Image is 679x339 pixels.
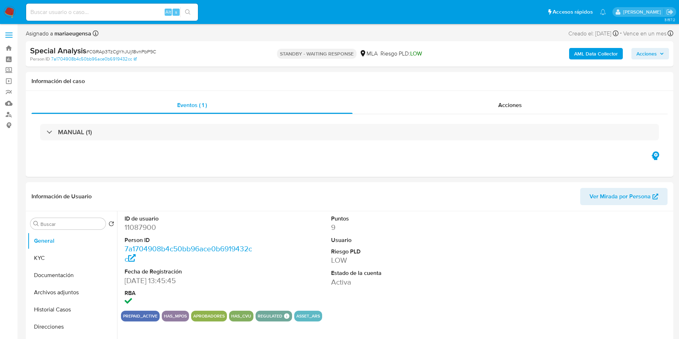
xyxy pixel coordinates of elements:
[164,315,187,318] button: has_mpos
[31,78,668,85] h1: Información del caso
[331,255,462,265] dd: LOW
[258,315,282,318] button: regulated
[40,124,659,140] div: MANUAL (1)
[231,315,251,318] button: has_cvu
[580,188,668,205] button: Ver Mirada por Persona
[28,284,117,301] button: Archivos adjuntos
[58,128,92,136] h3: MANUAL (1)
[123,315,157,318] button: prepaid_active
[623,30,666,38] span: Vence en un mes
[193,315,225,318] button: Aprobadores
[33,221,39,227] button: Buscar
[631,48,669,59] button: Acciones
[26,30,91,38] span: Asignado a
[28,232,117,250] button: General
[28,250,117,267] button: KYC
[296,315,320,318] button: asset_ars
[600,9,606,15] a: Notificaciones
[569,48,623,59] button: AML Data Collector
[359,50,378,58] div: MLA
[331,236,462,244] dt: Usuario
[498,101,522,109] span: Acciones
[165,9,171,15] span: Alt
[40,221,103,227] input: Buscar
[108,221,114,229] button: Volver al orden por defecto
[125,276,255,286] dd: [DATE] 13:45:45
[125,268,255,276] dt: Fecha de Registración
[175,9,177,15] span: s
[331,215,462,223] dt: Puntos
[331,269,462,277] dt: Estado de la cuenta
[28,267,117,284] button: Documentación
[574,48,618,59] b: AML Data Collector
[623,9,664,15] p: mariaeugenia.sanchez@mercadolibre.com
[553,8,593,16] span: Accesos rápidos
[666,8,674,16] a: Salir
[277,49,357,59] p: STANDBY - WAITING RESPONSE
[331,248,462,256] dt: Riesgo PLD
[568,29,619,38] div: Creado el: [DATE]
[31,193,92,200] h1: Información de Usuario
[125,243,252,264] a: 7a1704908b4c50bb96ace0b6919432cc
[30,45,86,56] b: Special Analysis
[410,49,422,58] span: LOW
[331,222,462,232] dd: 9
[51,56,137,62] a: 7a1704908b4c50bb96ace0b6919432cc
[86,48,156,55] span: # CGRAp3TzCgYhJUj18vnPbP9C
[180,7,195,17] button: search-icon
[125,236,255,244] dt: Person ID
[620,29,622,38] span: -
[53,29,91,38] b: mariaeugensa
[26,8,198,17] input: Buscar usuario o caso...
[636,48,657,59] span: Acciones
[590,188,651,205] span: Ver Mirada por Persona
[380,50,422,58] span: Riesgo PLD:
[331,277,462,287] dd: Activa
[28,318,117,335] button: Direcciones
[177,101,207,109] span: Eventos ( 1 )
[30,56,50,62] b: Person ID
[28,301,117,318] button: Historial Casos
[125,289,255,297] dt: RBA
[125,215,255,223] dt: ID de usuario
[125,222,255,232] dd: 11087900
